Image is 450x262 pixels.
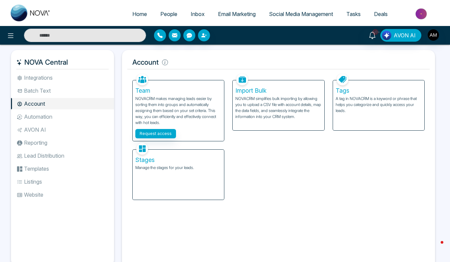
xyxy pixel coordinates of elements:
span: Inbox [191,11,205,17]
li: Account [11,98,114,109]
a: Home [126,8,154,20]
button: Request access [135,129,176,138]
a: People [154,8,184,20]
li: Reporting [11,137,114,148]
p: NOVACRM makes managing leads easier by sorting them into groups and automatically assigning them ... [135,96,221,126]
a: Email Marketing [211,8,262,20]
span: Email Marketing [218,11,256,17]
img: Stages [136,143,148,155]
a: Inbox [184,8,211,20]
a: Tasks [340,8,367,20]
li: Website [11,189,114,200]
img: Nova CRM Logo [11,5,51,21]
a: Social Media Management [262,8,340,20]
li: Lead Distribution [11,150,114,161]
span: Social Media Management [269,11,333,17]
a: 10+ [364,29,380,41]
a: Deals [367,8,394,20]
h5: Tags [336,87,422,94]
li: Listings [11,176,114,187]
li: Automation [11,111,114,122]
p: Manage the stages for your leads. [135,165,221,171]
span: Tasks [346,11,361,17]
iframe: Intercom live chat [427,239,443,255]
p: A tag in NOVACRM is a keyword or phrase that helps you categorize and quickly access your leads. [336,96,422,114]
button: AVON AI [380,29,421,42]
span: AVON AI [394,31,416,39]
h5: Import Bulk [235,87,321,94]
img: Lead Flow [382,31,391,40]
h5: NOVA Central [16,55,109,69]
h5: Stages [135,156,221,164]
img: Market-place.gif [398,6,446,21]
img: Import Bulk [236,74,248,85]
span: 10+ [372,29,378,35]
span: Deals [374,11,388,17]
h5: Team [135,87,221,94]
span: People [160,11,177,17]
li: Templates [11,163,114,174]
img: Tags [337,74,348,85]
li: Batch Text [11,85,114,96]
span: Home [132,11,147,17]
img: User Avatar [428,29,439,41]
li: AVON AI [11,124,114,135]
p: NOVACRM simplifies bulk importing by allowing you to upload a CSV file with account details, map ... [235,96,321,120]
h5: Account [127,55,430,69]
li: Integrations [11,72,114,83]
img: Team [136,74,148,85]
